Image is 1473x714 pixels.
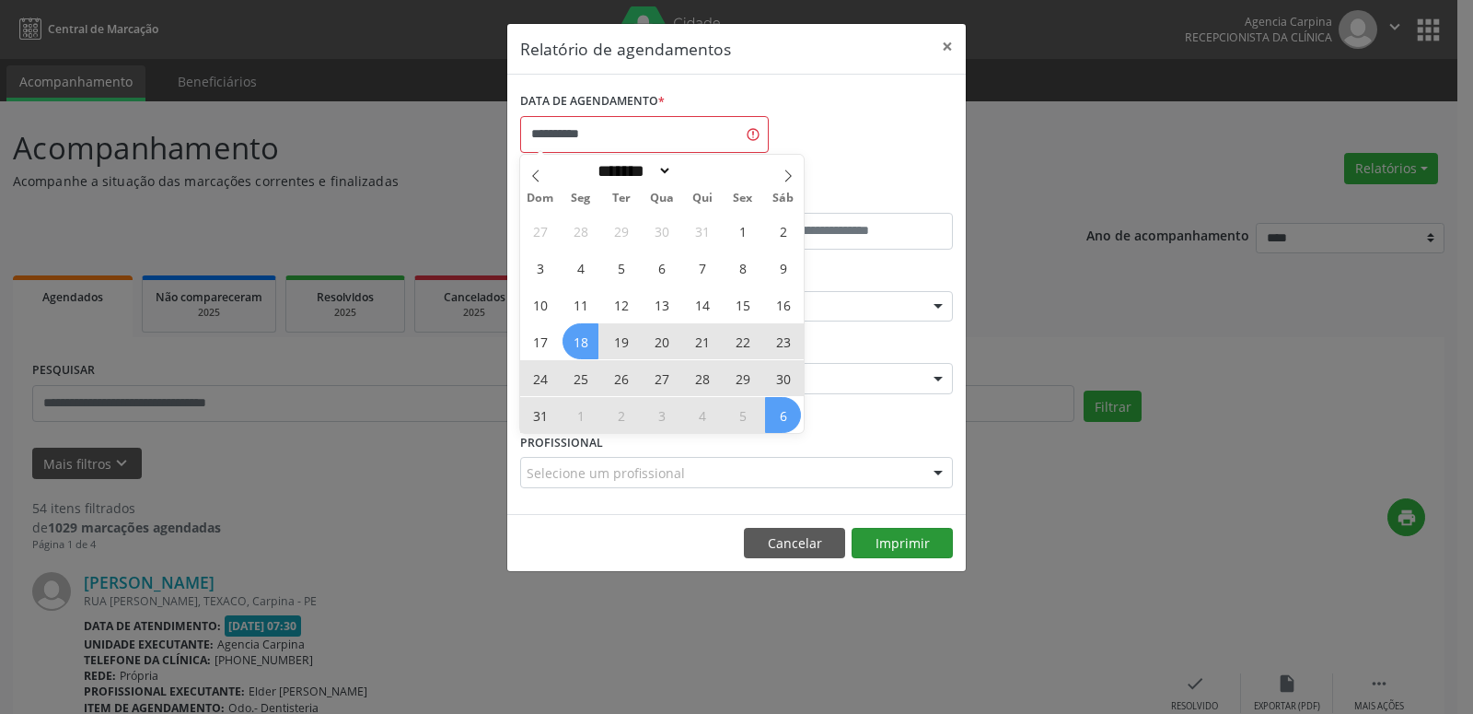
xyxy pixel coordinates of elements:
span: Setembro 4, 2025 [684,397,720,433]
span: Agosto 18, 2025 [563,323,598,359]
span: Agosto 10, 2025 [522,287,558,322]
span: Agosto 19, 2025 [603,323,639,359]
span: Agosto 31, 2025 [522,397,558,433]
span: Setembro 2, 2025 [603,397,639,433]
span: Qua [642,193,682,205]
span: Setembro 3, 2025 [644,397,679,433]
span: Agosto 11, 2025 [563,287,598,322]
button: Imprimir [852,528,953,559]
span: Agosto 8, 2025 [725,250,760,286]
h5: Relatório de agendamentos [520,37,731,61]
span: Seg [561,193,601,205]
span: Ter [601,193,642,205]
span: Agosto 9, 2025 [765,250,801,286]
span: Sáb [763,193,804,205]
span: Agosto 3, 2025 [522,250,558,286]
span: Agosto 30, 2025 [765,360,801,396]
span: Agosto 6, 2025 [644,250,679,286]
button: Close [929,24,966,69]
select: Month [591,161,672,181]
span: Julho 29, 2025 [603,213,639,249]
span: Sex [723,193,763,205]
span: Agosto 21, 2025 [684,323,720,359]
span: Agosto 1, 2025 [725,213,760,249]
span: Agosto 27, 2025 [644,360,679,396]
span: Setembro 6, 2025 [765,397,801,433]
span: Agosto 25, 2025 [563,360,598,396]
span: Agosto 5, 2025 [603,250,639,286]
span: Agosto 22, 2025 [725,323,760,359]
span: Agosto 4, 2025 [563,250,598,286]
span: Agosto 29, 2025 [725,360,760,396]
span: Agosto 14, 2025 [684,287,720,322]
span: Julho 28, 2025 [563,213,598,249]
span: Agosto 12, 2025 [603,287,639,322]
input: Year [672,161,733,181]
label: DATA DE AGENDAMENTO [520,88,665,116]
span: Agosto 7, 2025 [684,250,720,286]
span: Setembro 5, 2025 [725,397,760,433]
span: Julho 30, 2025 [644,213,679,249]
span: Agosto 23, 2025 [765,323,801,359]
span: Agosto 2, 2025 [765,213,801,249]
span: Julho 27, 2025 [522,213,558,249]
span: Julho 31, 2025 [684,213,720,249]
span: Agosto 26, 2025 [603,360,639,396]
label: PROFISSIONAL [520,428,603,457]
span: Agosto 15, 2025 [725,287,760,322]
span: Agosto 16, 2025 [765,287,801,322]
span: Agosto 24, 2025 [522,360,558,396]
span: Agosto 13, 2025 [644,287,679,322]
label: ATÉ [741,184,953,213]
button: Cancelar [744,528,845,559]
span: Agosto 28, 2025 [684,360,720,396]
span: Qui [682,193,723,205]
span: Dom [520,193,561,205]
span: Agosto 20, 2025 [644,323,679,359]
span: Selecione um profissional [527,463,685,483]
span: Setembro 1, 2025 [563,397,598,433]
span: Agosto 17, 2025 [522,323,558,359]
